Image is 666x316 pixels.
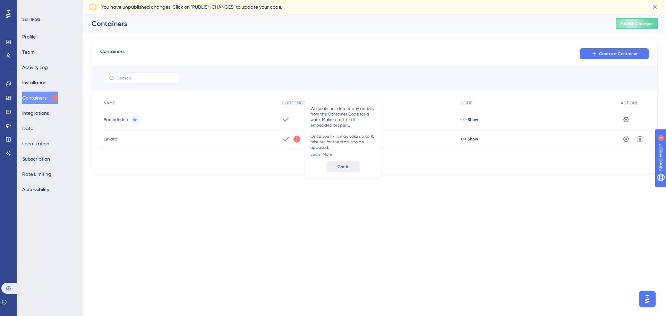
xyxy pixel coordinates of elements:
[637,289,658,309] iframe: UserGuiding AI Assistant Launcher
[460,117,478,122] button: </> Show
[22,168,51,180] button: Rate Limiting
[92,19,599,28] div: Containers
[460,136,478,142] button: </> Show
[22,31,36,43] button: Profile
[22,107,49,119] button: Integrations
[101,3,282,11] span: You have unpublished changes. Click on ‘PUBLISH CHANGES’ to update your code.
[282,100,318,106] span: CODE EMBEDDING
[326,161,360,172] button: Got It
[580,48,649,59] button: Create a Container
[22,17,78,22] div: SETTINGS
[16,2,43,10] span: Need Help?
[104,100,115,106] span: NAME
[22,61,48,74] button: Activity Log
[22,153,50,165] button: Subscription
[117,76,173,80] input: Search
[338,164,349,170] span: Got It
[616,18,658,29] button: Publish Changes
[621,100,638,106] span: ACTIONS
[100,48,125,60] span: Containers
[22,46,35,58] button: Team
[599,51,638,57] span: Create a Container
[104,117,128,122] span: BarcodesInc
[22,92,58,104] button: Containers
[48,3,50,9] div: 3
[22,76,46,89] button: Installation
[22,137,49,150] button: Localization
[104,136,118,142] span: Levata
[620,21,654,26] span: Publish Changes
[310,152,332,157] a: Learn More
[22,122,34,135] button: Data
[22,183,49,196] button: Accessibility
[460,100,472,106] span: CODE
[310,106,376,150] span: We could not detect any activity from this Container Code for a while. Make sure it is still embe...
